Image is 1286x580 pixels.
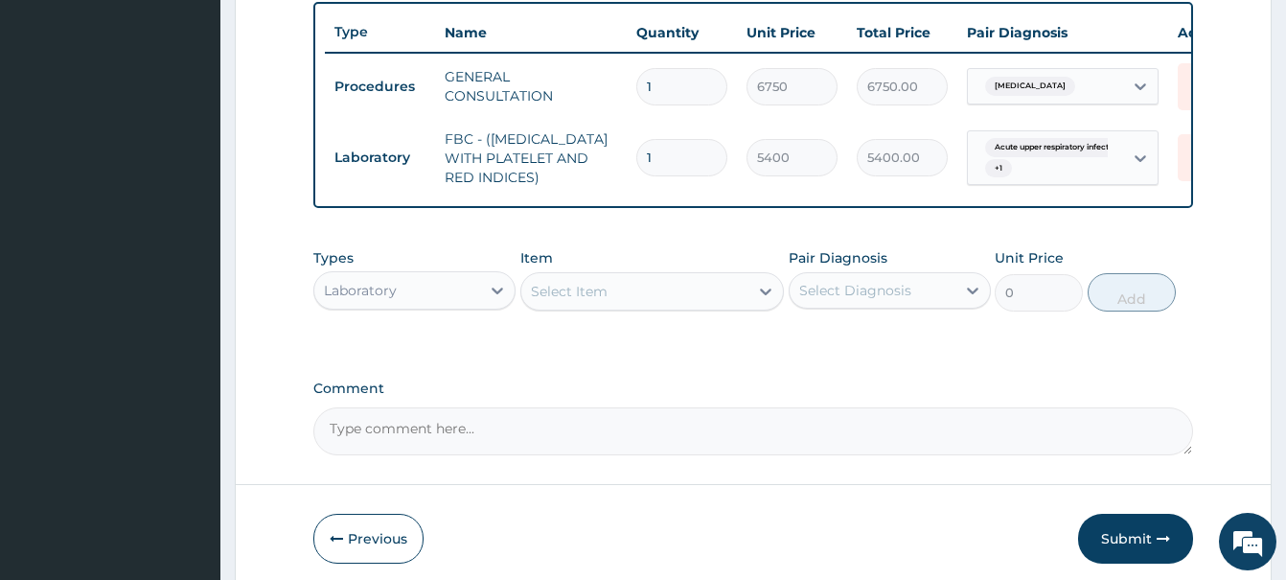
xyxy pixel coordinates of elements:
div: Minimize live chat window [314,10,360,56]
div: Select Item [531,282,608,301]
td: FBC - ([MEDICAL_DATA] WITH PLATELET AND RED INDICES) [435,120,627,197]
button: Previous [313,514,424,564]
td: Laboratory [325,140,435,175]
label: Types [313,250,354,267]
th: Quantity [627,13,737,52]
td: GENERAL CONSULTATION [435,58,627,115]
label: Pair Diagnosis [789,248,887,267]
img: d_794563401_company_1708531726252_794563401 [35,96,78,144]
th: Pair Diagnosis [957,13,1168,52]
th: Actions [1168,13,1264,52]
td: Procedures [325,69,435,104]
th: Unit Price [737,13,847,52]
th: Type [325,14,435,50]
button: Add [1088,273,1176,312]
div: Select Diagnosis [799,281,911,300]
label: Comment [313,381,1193,397]
div: Laboratory [324,281,397,300]
label: Unit Price [995,248,1064,267]
span: We're online! [111,170,264,363]
span: + 1 [985,159,1012,178]
div: Chat with us now [100,107,322,132]
label: Item [520,248,553,267]
textarea: Type your message and hit 'Enter' [10,381,365,448]
th: Total Price [847,13,957,52]
th: Name [435,13,627,52]
span: Acute upper respiratory infect... [985,138,1124,157]
span: [MEDICAL_DATA] [985,77,1075,96]
button: Submit [1078,514,1193,564]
